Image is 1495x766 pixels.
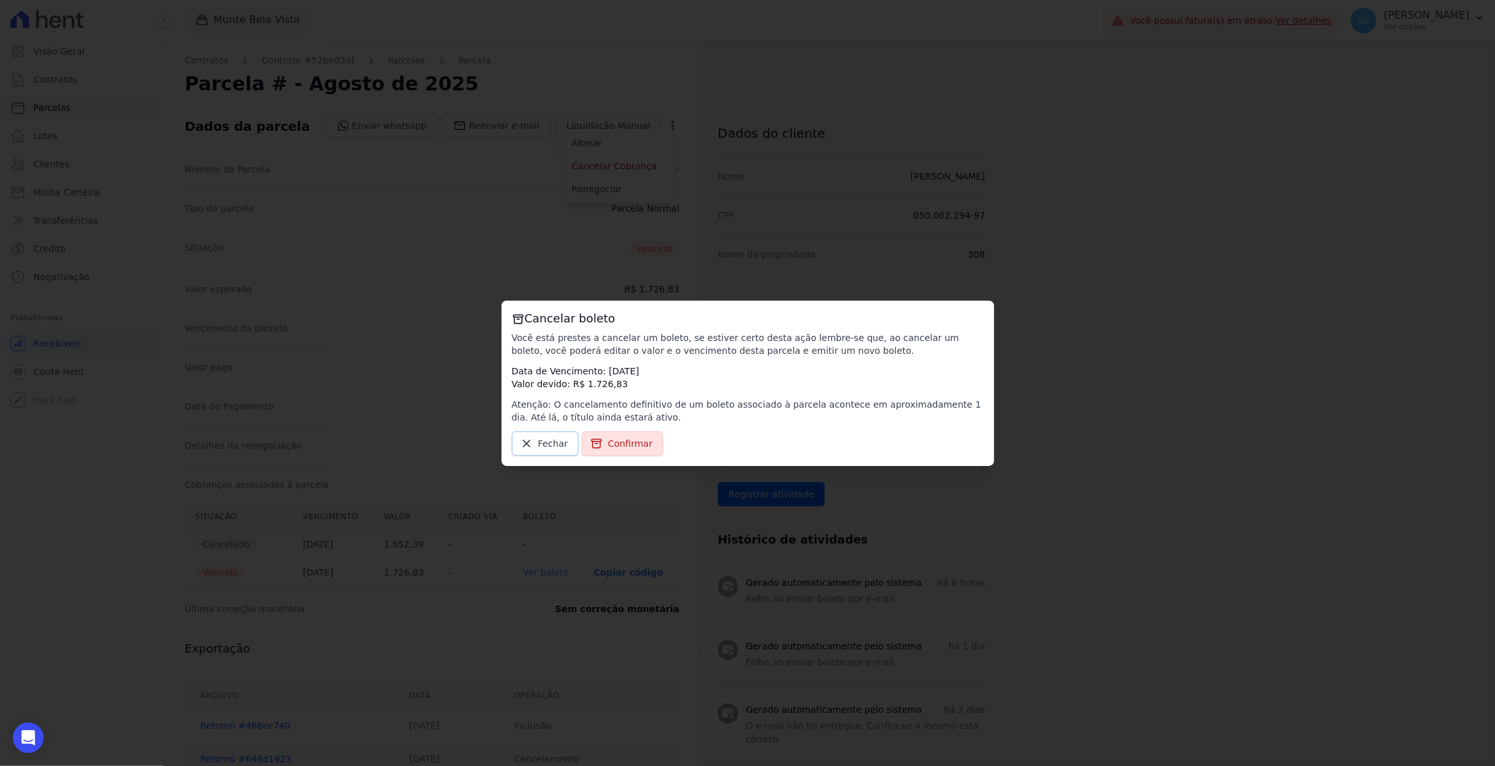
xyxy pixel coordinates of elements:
[512,431,579,456] a: Fechar
[582,431,664,456] a: Confirmar
[512,331,984,357] p: Você está prestes a cancelar um boleto, se estiver certo desta ação lembre-se que, ao cancelar um...
[512,398,984,424] p: Atenção: O cancelamento definitivo de um boleto associado à parcela acontece em aproximadamente 1...
[512,311,984,326] h3: Cancelar boleto
[13,722,44,753] div: Open Intercom Messenger
[512,365,984,390] p: Data de Vencimento: [DATE] Valor devido: R$ 1.726,83
[538,437,568,450] span: Fechar
[608,437,653,450] span: Confirmar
